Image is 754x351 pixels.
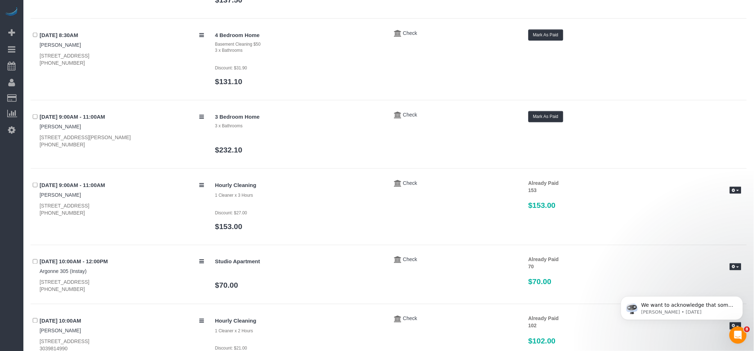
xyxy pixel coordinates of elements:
[528,337,741,345] h3: $102.00
[215,114,383,120] h4: 3 Bedroom Home
[610,281,754,332] iframe: Intercom notifications message
[215,146,242,154] a: $232.10
[403,316,417,322] a: Check
[31,21,124,119] span: We want to acknowledge that some users may be experiencing lag or slower performance in our softw...
[528,264,534,270] strong: 70
[40,182,204,188] h4: [DATE] 9:00AM - 11:00AM
[4,7,19,17] img: Automaid Logo
[215,65,247,70] small: Discount: $31.90
[403,180,417,186] a: Check
[528,201,741,209] h3: $153.00
[40,259,204,265] h4: [DATE] 10:00AM - 12:00PM
[40,52,204,67] div: [STREET_ADDRESS] [PHONE_NUMBER]
[215,346,247,351] small: Discount: $21.00
[40,192,81,198] a: [PERSON_NAME]
[215,41,383,47] div: Basement Cleaning $50
[528,257,559,263] strong: Already Paid
[215,193,253,198] small: 1 Cleaner x 3 Hours
[215,318,383,324] h4: Hourly Cleaning
[40,42,81,48] a: [PERSON_NAME]
[215,32,383,38] h4: 4 Bedroom Home
[40,202,204,216] div: [STREET_ADDRESS] [PHONE_NUMBER]
[215,123,383,129] div: 3 x Bathrooms
[40,134,204,148] div: [STREET_ADDRESS][PERSON_NAME] [PHONE_NUMBER]
[403,30,417,36] a: Check
[528,111,563,122] button: Mark As Paid
[215,259,383,265] h4: Studio Apartment
[528,323,537,329] strong: 102
[40,318,204,324] h4: [DATE] 10:00AM
[40,32,204,38] h4: [DATE] 8:30AM
[403,112,417,118] a: Check
[40,279,204,293] div: [STREET_ADDRESS] [PHONE_NUMBER]
[215,281,238,290] a: $70.00
[40,114,204,120] h4: [DATE] 9:00AM - 11:00AM
[744,327,750,332] span: 8
[730,327,747,344] iframe: Intercom live chat
[528,180,559,186] strong: Already Paid
[215,210,247,215] small: Discount: $27.00
[40,124,81,129] a: [PERSON_NAME]
[40,328,81,334] a: [PERSON_NAME]
[215,329,253,334] small: 1 Cleaner x 2 Hours
[528,316,559,322] strong: Already Paid
[215,182,383,188] h4: Hourly Cleaning
[215,47,383,54] div: 3 x Bathrooms
[215,222,242,231] a: $153.00
[528,187,537,193] strong: 153
[215,77,242,86] a: $131.10
[31,28,124,34] p: Message from Ellie, sent 2d ago
[528,278,741,286] h3: $70.00
[403,257,417,263] a: Check
[528,29,563,41] button: Mark As Paid
[40,269,87,274] a: Argonne 305 (Instay)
